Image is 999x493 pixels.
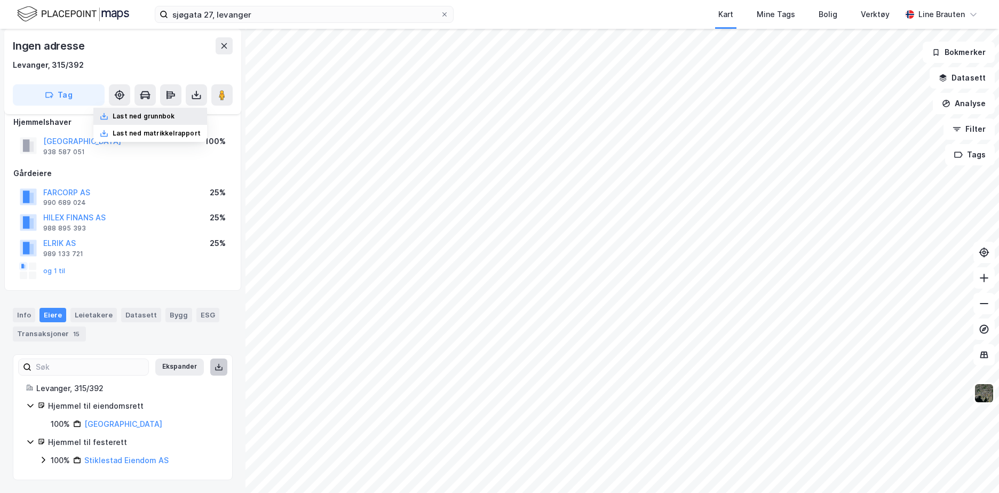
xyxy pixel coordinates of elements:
a: [GEOGRAPHIC_DATA] [84,419,162,428]
div: Kart [718,8,733,21]
div: 15 [71,329,82,339]
div: Mine Tags [757,8,795,21]
div: ESG [196,308,219,322]
button: Bokmerker [923,42,995,63]
div: Leietakere [70,308,117,322]
div: Line Brauten [918,8,965,21]
input: Søk på adresse, matrikkel, gårdeiere, leietakere eller personer [168,6,440,22]
div: 25% [210,186,226,199]
div: Bolig [819,8,837,21]
div: Transaksjoner [13,327,86,341]
div: 988 895 393 [43,224,86,233]
a: Stiklestad Eiendom AS [84,456,169,465]
input: Søk [31,359,148,375]
img: 9k= [974,383,994,403]
div: Levanger, 315/392 [36,382,219,395]
button: Tag [13,84,105,106]
div: Datasett [121,308,161,322]
div: 100% [51,418,70,431]
div: Verktøy [861,8,890,21]
div: Kontrollprogram for chat [946,442,999,493]
div: Hjemmelshaver [13,116,232,129]
button: Analyse [933,93,995,114]
button: Datasett [930,67,995,89]
div: Bygg [165,308,192,322]
button: Ekspander [155,359,204,376]
div: 25% [210,237,226,250]
div: Last ned grunnbok [113,112,175,121]
iframe: Chat Widget [946,442,999,493]
div: 25% [210,211,226,224]
div: Ingen adresse [13,37,86,54]
div: Last ned matrikkelrapport [113,129,201,138]
button: Tags [945,144,995,165]
button: Filter [943,118,995,140]
div: Info [13,308,35,322]
div: Gårdeiere [13,167,232,180]
div: 938 587 051 [43,148,85,156]
div: 100% [205,135,226,148]
div: 100% [51,454,70,467]
div: 989 133 721 [43,250,83,258]
img: logo.f888ab2527a4732fd821a326f86c7f29.svg [17,5,129,23]
div: Eiere [39,308,66,322]
div: Hjemmel til festerett [48,436,219,449]
div: Hjemmel til eiendomsrett [48,400,219,412]
div: 990 689 024 [43,198,86,207]
div: Levanger, 315/392 [13,59,84,71]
